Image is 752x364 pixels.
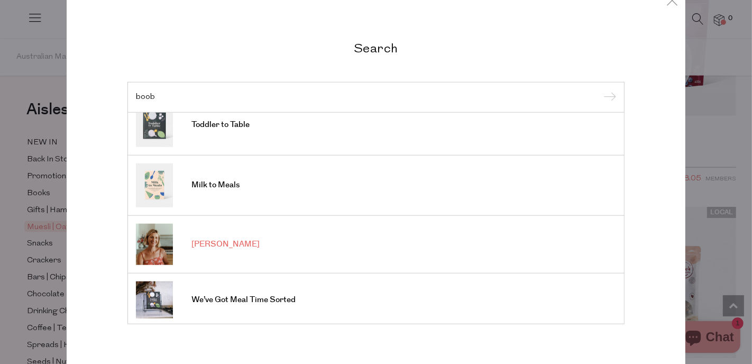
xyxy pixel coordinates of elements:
[191,120,250,130] span: Toddler to Table
[136,103,173,147] img: Toddler to Table
[136,223,173,265] img: Luka McCabe
[136,163,173,207] img: Milk to Meals
[136,93,616,101] input: Search
[136,103,616,147] a: Toddler to Table
[191,295,296,305] span: We’ve Got Meal Time Sorted
[191,239,260,250] span: [PERSON_NAME]
[136,281,173,318] img: We’ve Got Meal Time Sorted
[191,180,240,190] span: Milk to Meals
[136,281,616,318] a: We’ve Got Meal Time Sorted
[136,223,616,265] a: [PERSON_NAME]
[136,163,616,207] a: Milk to Meals
[127,40,625,56] h2: Search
